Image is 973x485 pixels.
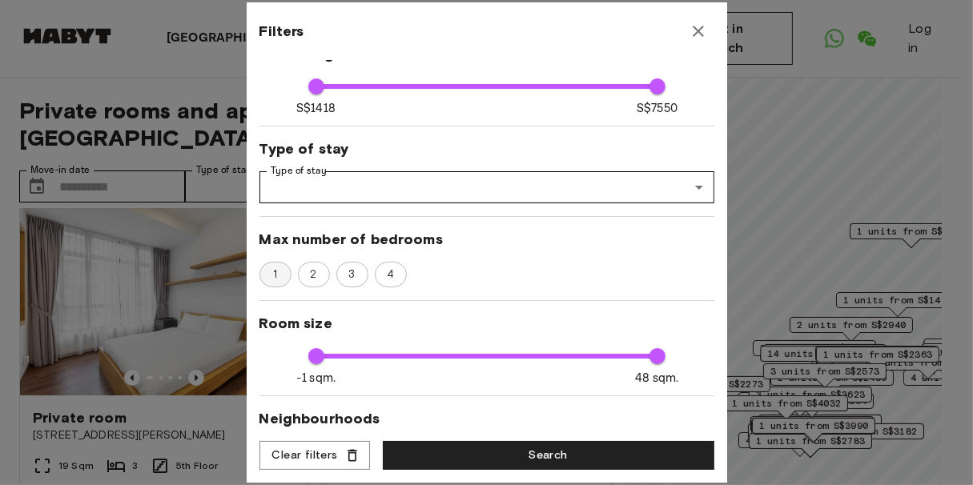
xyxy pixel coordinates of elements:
[375,262,407,287] div: 4
[259,22,304,41] span: Filters
[383,441,714,471] button: Search
[259,314,714,333] span: Room size
[340,267,364,283] span: 3
[298,262,330,287] div: 2
[259,262,291,287] div: 1
[271,164,327,178] label: Type of stay
[259,230,714,249] span: Max number of bedrooms
[301,267,325,283] span: 2
[296,370,336,387] span: -1 sqm.
[259,409,714,428] span: Neighbourhoods
[637,100,677,117] span: S$7550
[296,100,336,117] span: S$1418
[264,267,286,283] span: 1
[336,262,368,287] div: 3
[378,267,403,283] span: 4
[259,139,714,158] span: Type of stay
[259,441,370,471] button: Clear filters
[635,370,678,387] span: 48 sqm.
